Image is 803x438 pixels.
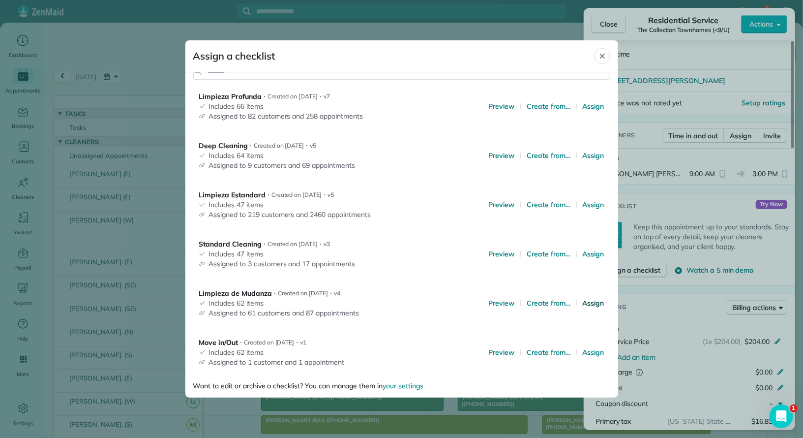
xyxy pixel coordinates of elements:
[199,288,272,298] span: Limpieza de Mudanza
[268,190,269,200] span: ⋅
[250,141,252,151] span: ⋅
[527,151,570,160] button: Create from…
[595,48,610,64] button: Close
[488,101,514,111] button: Preview
[199,298,359,308] span: Includes 62 items
[527,298,570,308] button: Create from…
[330,288,332,298] span: ⋅
[271,191,322,199] span: Created on [DATE]
[527,101,570,111] button: Create from…
[264,239,266,249] span: ⋅
[320,92,322,101] span: ⋅
[199,239,262,249] span: Standard Cleaning
[278,289,328,297] span: Created on [DATE]
[310,142,316,150] span: v5
[254,142,304,150] span: Created on [DATE]
[790,405,798,412] span: 1
[770,405,793,428] iframe: Intercom live chat
[583,101,604,111] button: Assign
[583,249,604,259] button: Assign
[268,240,318,248] span: Created on [DATE]
[324,93,330,100] span: v7
[488,249,514,259] button: Preview
[199,259,355,269] span: Assigned to 3 customers and 17 appointments
[324,240,330,248] span: v3
[199,101,363,111] span: Includes 66 items
[527,200,570,210] button: Create from…
[193,381,610,391] p: Want to edit or archive a checklist? You can manage them in
[334,289,340,297] span: v4
[488,200,514,210] button: Preview
[268,93,318,100] span: Created on [DATE]
[296,338,298,347] span: ⋅
[199,338,238,347] span: Move in/Out
[324,190,326,200] span: ⋅
[199,160,355,170] span: Assigned to 9 customers and 69 appointments
[383,381,423,390] a: your settings
[527,347,570,357] button: Create from…
[583,200,604,210] button: Assign
[274,288,276,298] span: ⋅
[244,339,294,346] span: Created on [DATE]
[199,357,344,367] span: Assigned to 1 customer and 1 appointment
[199,308,359,318] span: Assigned to 61 customers and 87 appointments
[583,151,604,160] button: Assign
[199,92,262,101] span: Limpieza Profunda
[199,151,355,160] span: Includes 64 items
[199,249,355,259] span: Includes 47 items
[488,298,514,308] button: Preview
[199,111,363,121] span: Assigned to 82 customers and 258 appointments
[199,190,266,200] span: Limpieza Estandard
[240,338,242,347] span: ⋅
[199,347,344,357] span: Includes 62 items
[264,92,266,101] span: ⋅
[300,339,306,346] span: v1
[488,151,514,160] button: Preview
[583,298,604,308] button: Assign
[199,200,371,210] span: Includes 47 items
[488,347,514,357] button: Preview
[327,191,334,199] span: v5
[306,141,308,151] span: ⋅
[193,48,275,64] span: Assign a checklist
[199,210,371,219] span: Assigned to 219 customers and 2460 appointments
[320,239,322,249] span: ⋅
[583,347,604,357] button: Assign
[527,249,570,259] button: Create from…
[199,141,248,151] span: Deep Cleaning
